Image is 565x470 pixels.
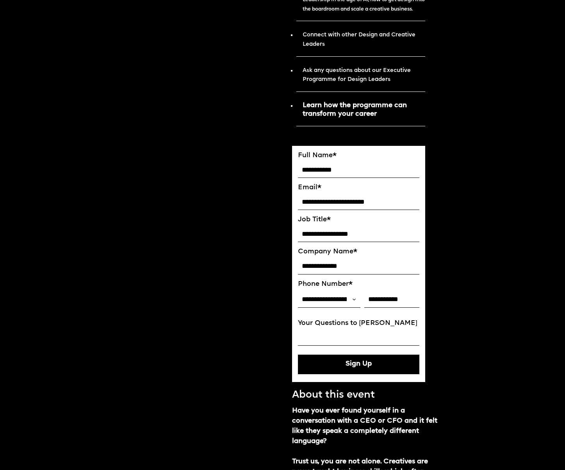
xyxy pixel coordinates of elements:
label: Full Name [298,152,420,160]
label: Email [298,184,420,192]
label: Phone Number [298,280,420,289]
strong: Connect with other Design and Creative Leaders [303,32,415,47]
strong: Learn how the programme can transform your career [303,102,407,118]
label: Job Title [298,216,420,224]
label: Company Name [298,248,420,256]
button: Sign Up [298,355,420,374]
label: Your Questions to [PERSON_NAME] [298,319,420,328]
strong: Ask any questions about our Executive Programme for Design Leaders [303,68,411,83]
p: About this event [292,389,426,402]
